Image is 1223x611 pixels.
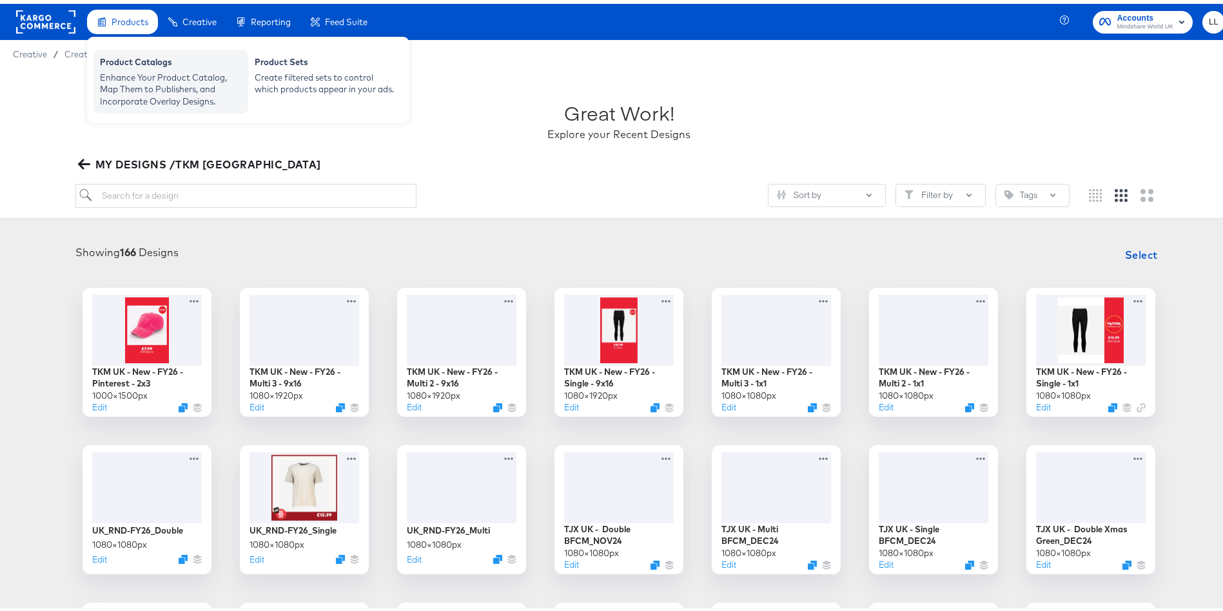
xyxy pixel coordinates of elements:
div: TJX UK - Multi BFCM_DEC241080×1080pxEditDuplicate [712,441,841,570]
div: TKM UK - New - FY26 - Single - 1x11080×1080pxEditDuplicate [1026,284,1155,413]
div: TKM UK - New - FY26 - Multi 3 - 9x16 [249,362,359,386]
div: TKM UK - New - FY26 - Multi 3 - 1x11080×1080pxEditDuplicate [712,284,841,413]
svg: Large grid [1140,185,1153,198]
div: TKM UK - New - FY26 - Multi 2 - 9x161080×1920pxEditDuplicate [397,284,526,413]
button: Edit [564,397,579,410]
span: Creative [13,45,47,55]
div: UK_RND-FY26_Double1080×1080pxEditDuplicate [83,441,211,570]
a: Creative Home [64,45,124,55]
span: Reporting [251,13,291,23]
button: TagTags [995,180,1070,203]
div: 1000 × 1500 px [92,386,148,398]
button: Edit [92,550,107,562]
button: Edit [879,397,894,410]
div: 1080 × 1080 px [407,535,462,547]
button: AccountsMindshare World UK [1093,7,1193,30]
svg: Duplicate [651,557,660,566]
button: Select [1120,238,1163,264]
button: Edit [92,397,107,410]
button: Edit [249,550,264,562]
div: TKM UK - New - FY26 - Multi 2 - 9x16 [407,362,516,386]
svg: Duplicate [1122,557,1131,566]
div: TJX UK - Double Xmas Green_DEC241080×1080pxEditDuplicate [1026,441,1155,570]
svg: Duplicate [808,557,817,566]
button: MY DESIGNS /TKM [GEOGRAPHIC_DATA] [75,152,326,170]
div: UK_RND-FY26_Single1080×1080pxEditDuplicate [240,441,369,570]
button: Edit [564,555,579,567]
span: Mindshare World UK [1117,18,1173,28]
button: Duplicate [336,551,345,560]
svg: Duplicate [965,399,974,408]
div: 1080 × 1080 px [92,535,147,547]
button: Edit [721,555,736,567]
div: 1080 × 1080 px [721,543,776,556]
svg: Duplicate [493,551,502,560]
span: Accounts [1117,8,1173,21]
div: Showing Designs [75,241,179,256]
div: TKM UK - New - FY26 - Pinterest - 2x31000×1500pxEditDuplicate [83,284,211,413]
div: Explore your Recent Designs [547,123,690,138]
svg: Duplicate [965,557,974,566]
div: 1080 × 1080 px [249,535,304,547]
div: 1080 × 1920 px [564,386,618,398]
button: Duplicate [179,399,188,408]
div: TKM UK - New - FY26 - Multi 2 - 1x1 [879,362,988,386]
div: TKM UK - New - FY26 - Single - 1x1 [1036,362,1146,386]
strong: 166 [120,242,136,255]
button: SlidersSort by [768,180,886,203]
svg: Small grid [1089,185,1102,198]
div: 1080 × 1080 px [1036,386,1091,398]
button: Duplicate [493,399,502,408]
span: Products [112,13,148,23]
svg: Duplicate [651,399,660,408]
span: / [47,45,64,55]
div: TJX UK - Double BFCM_NOV241080×1080pxEditDuplicate [554,441,683,570]
div: 1080 × 1920 px [407,386,460,398]
svg: Sliders [777,186,786,195]
button: Edit [407,550,422,562]
button: Edit [721,397,736,410]
svg: Duplicate [336,399,345,408]
button: Duplicate [808,399,817,408]
div: TJX UK - Single BFCM_DEC24 [879,519,988,543]
span: MY DESIGNS /TKM [GEOGRAPHIC_DATA] [81,152,321,170]
div: TKM UK - New - FY26 - Pinterest - 2x3 [92,362,202,386]
svg: Tag [1004,186,1013,195]
span: Feed Suite [325,13,367,23]
div: UK_RND-FY26_Multi [407,521,490,533]
button: Edit [879,555,894,567]
div: 1080 × 1080 px [1036,543,1091,556]
button: Edit [1036,397,1051,410]
div: 1080 × 1080 px [879,386,934,398]
div: Great Work! [564,95,674,123]
div: TKM UK - New - FY26 - Multi 3 - 9x161080×1920pxEditDuplicate [240,284,369,413]
input: Search for a design [75,180,417,204]
svg: Duplicate [179,551,188,560]
span: LL [1208,11,1220,26]
div: TKM UK - New - FY26 - Single - 9x16 [564,362,674,386]
div: TKM UK - New - FY26 - Single - 9x161080×1920pxEditDuplicate [554,284,683,413]
div: 1080 × 1080 px [721,386,776,398]
button: FilterFilter by [895,180,986,203]
div: UK_RND-FY26_Single [249,521,337,533]
div: 1080 × 1080 px [564,543,619,556]
div: TKM UK - New - FY26 - Multi 2 - 1x11080×1080pxEditDuplicate [869,284,998,413]
div: TKM UK - New - FY26 - Multi 3 - 1x1 [721,362,831,386]
div: 1080 × 1080 px [879,543,934,556]
div: TJX UK - Multi BFCM_DEC24 [721,519,831,543]
button: Edit [249,397,264,410]
svg: Duplicate [1108,399,1117,408]
div: 1080 × 1920 px [249,386,303,398]
span: Creative [182,13,217,23]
